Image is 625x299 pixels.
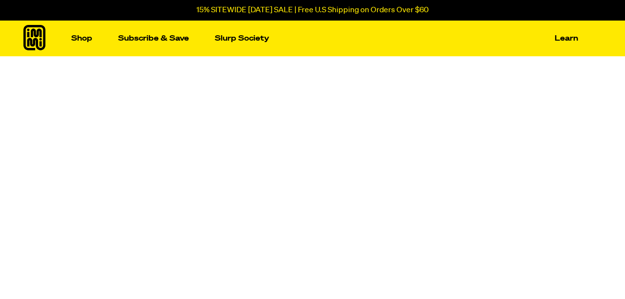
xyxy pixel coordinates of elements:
a: Subscribe & Save [114,31,193,46]
p: 15% SITEWIDE [DATE] SALE | Free U.S Shipping on Orders Over $60 [196,6,429,15]
a: Slurp Society [211,31,273,46]
a: Shop [67,31,96,46]
a: Learn [551,31,582,46]
nav: Main navigation [67,21,582,56]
